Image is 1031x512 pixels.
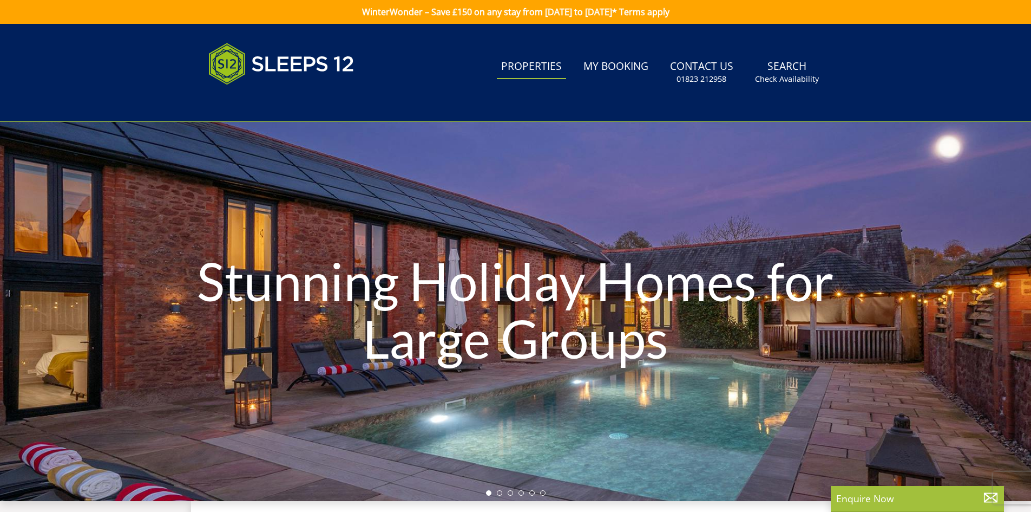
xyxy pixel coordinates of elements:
img: Sleeps 12 [208,37,354,91]
h1: Stunning Holiday Homes for Large Groups [155,231,877,388]
a: SearchCheck Availability [751,55,823,90]
small: 01823 212958 [677,74,726,85]
p: Enquire Now [836,491,999,505]
a: Contact Us01823 212958 [666,55,738,90]
a: My Booking [579,55,653,79]
iframe: Customer reviews powered by Trustpilot [203,98,317,107]
small: Check Availability [755,74,819,85]
a: Properties [497,55,566,79]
